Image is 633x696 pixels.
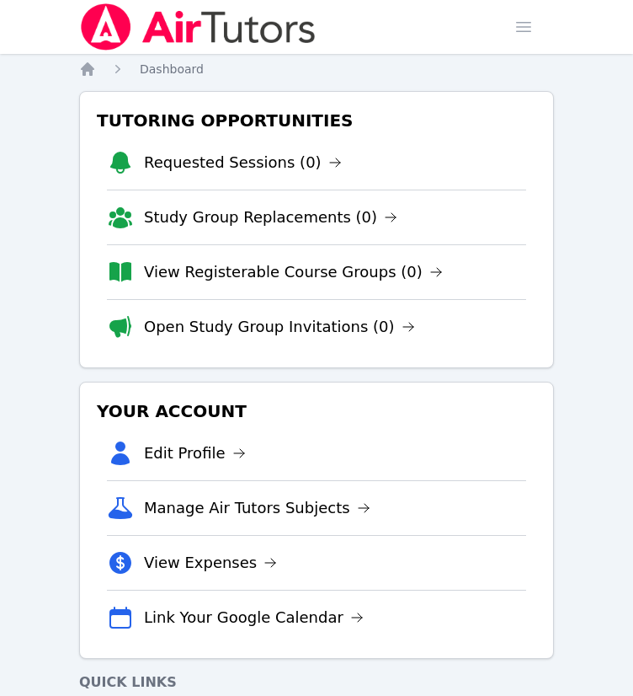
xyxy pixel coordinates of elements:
span: Dashboard [140,62,204,76]
a: View Registerable Course Groups (0) [144,260,443,284]
h3: Tutoring Opportunities [93,105,540,136]
nav: Breadcrumb [79,61,554,78]
a: View Expenses [144,551,277,575]
a: Requested Sessions (0) [144,151,342,174]
h4: Quick Links [79,672,554,693]
h3: Your Account [93,396,540,426]
a: Link Your Google Calendar [144,606,364,629]
a: Manage Air Tutors Subjects [144,496,370,520]
img: Air Tutors [79,3,317,51]
a: Dashboard [140,61,204,78]
a: Study Group Replacements (0) [144,206,397,229]
a: Edit Profile [144,442,246,465]
a: Open Study Group Invitations (0) [144,315,415,339]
